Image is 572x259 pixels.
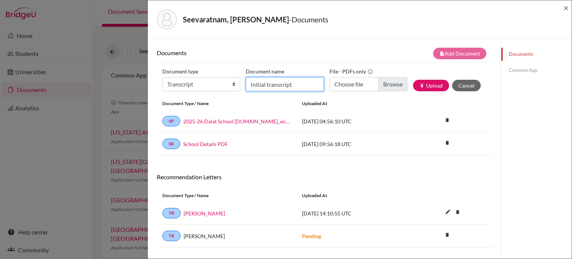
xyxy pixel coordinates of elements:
[442,114,453,126] i: delete
[330,66,373,77] label: File - PDFs only
[296,100,408,107] div: Uploaded at
[452,80,481,91] button: Cancel
[442,230,453,240] a: delete
[157,49,324,56] h6: Documents
[184,232,225,240] span: [PERSON_NAME]
[452,206,463,218] i: delete
[439,51,445,56] i: note_add
[501,64,572,77] a: Common App
[442,207,454,218] button: edit
[563,2,569,13] span: ×
[413,80,449,91] button: publishUpload
[442,116,453,126] a: delete
[302,233,321,239] strong: Pending
[296,192,408,199] div: Uploaded at
[183,140,228,148] a: School Details PDF
[162,66,198,77] label: Document type
[419,83,425,88] i: publish
[442,229,453,240] i: delete
[442,138,453,148] a: delete
[442,206,454,218] i: edit
[563,3,569,12] button: Close
[162,231,181,241] a: TR
[162,208,181,218] a: TR
[302,210,352,217] span: [DATE] 14:10:55 UTC
[162,139,180,149] a: SR
[296,140,408,148] div: [DATE] 09:56:18 UTC
[157,100,296,107] div: Document Type / Name
[184,209,225,217] a: [PERSON_NAME]
[289,15,328,24] span: - Documents
[501,48,572,61] a: Documents
[183,117,291,125] a: 2025-26 Dalat School [DOMAIN_NAME]_wide
[442,137,453,148] i: delete
[162,116,180,126] a: SP
[296,117,408,125] div: [DATE] 04:56:10 UTC
[246,66,284,77] label: Document name
[157,192,296,199] div: Document Type / Name
[183,15,289,24] strong: Seevaratnam, [PERSON_NAME]
[157,173,492,180] h6: Recommendation Letters
[433,48,486,59] button: note_addAdd Document
[452,208,463,218] a: delete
